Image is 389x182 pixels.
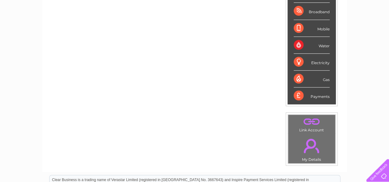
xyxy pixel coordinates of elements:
[294,20,330,37] div: Mobile
[294,37,330,54] div: Water
[313,26,332,31] a: Telecoms
[348,26,363,31] a: Contact
[294,54,330,71] div: Electricity
[290,135,334,157] a: .
[288,134,335,164] td: My Details
[14,16,45,35] img: logo.png
[296,26,310,31] a: Energy
[290,116,334,127] a: .
[369,26,383,31] a: Log out
[273,3,316,11] a: 0333 014 3131
[294,87,330,104] div: Payments
[288,114,335,134] td: Link Account
[281,26,292,31] a: Water
[294,71,330,87] div: Gas
[50,3,340,30] div: Clear Business is a trading name of Verastar Limited (registered in [GEOGRAPHIC_DATA] No. 3667643...
[294,3,330,20] div: Broadband
[335,26,344,31] a: Blog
